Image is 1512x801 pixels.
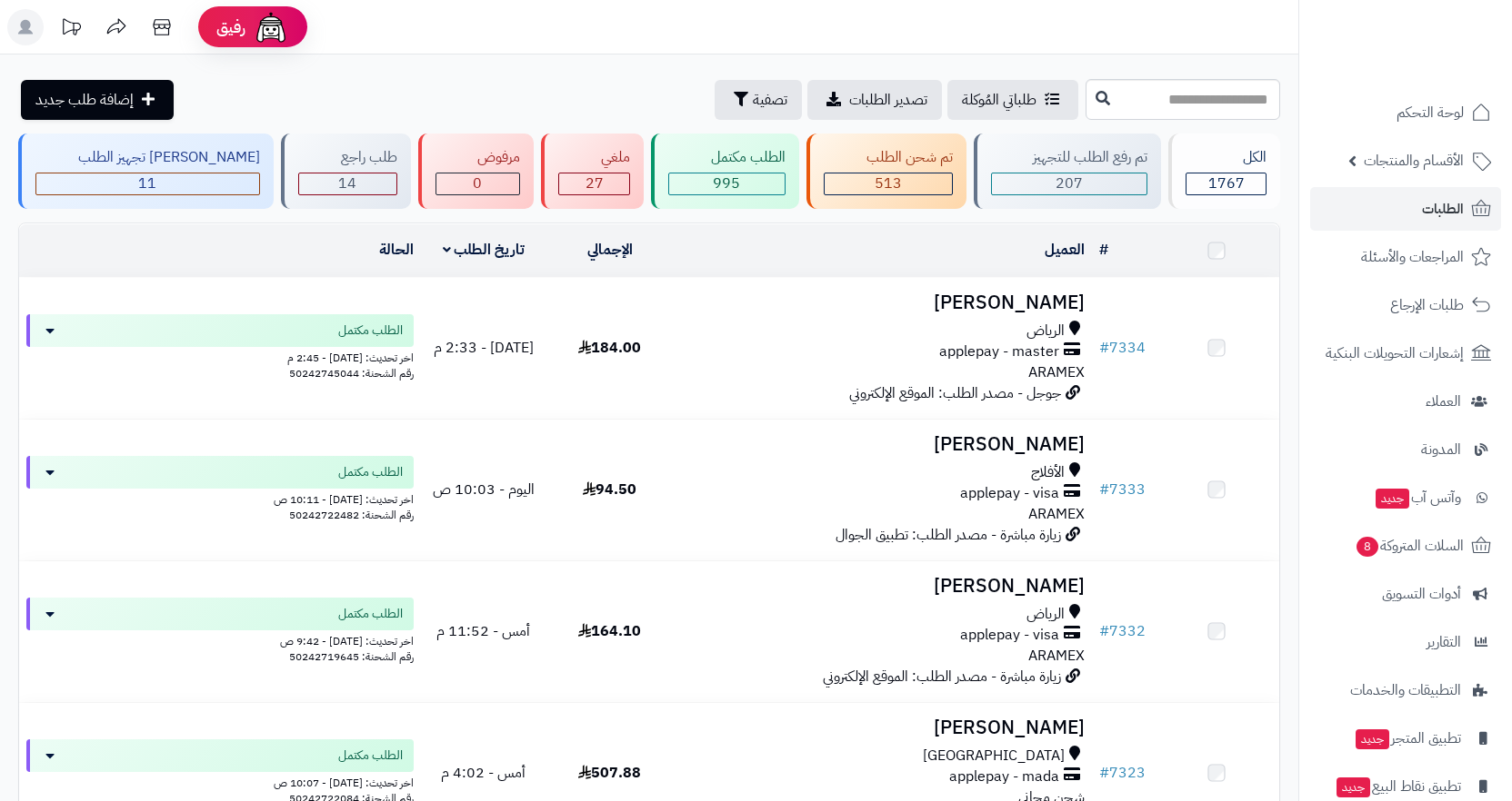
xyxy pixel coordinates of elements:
span: تصدير الطلبات [849,89,927,111]
span: زيارة مباشرة - مصدر الطلب: تطبيق الجوال [836,524,1061,546]
span: إضافة طلب جديد [35,89,134,111]
span: 507.88 [578,762,641,784]
div: مرفوض [436,147,521,168]
span: # [1099,620,1109,642]
img: ai-face.png [253,9,289,45]
span: السلات المتروكة [1355,533,1464,559]
a: تصدير الطلبات [807,80,942,120]
span: لوحة التحكم [1397,100,1464,125]
span: applepay - mada [949,766,1059,787]
h3: [PERSON_NAME] [680,292,1086,313]
span: الطلب مكتمل [338,321,403,340]
div: 995 [669,173,785,194]
span: جوجل - مصدر الطلب: الموقع الإلكتروني [849,382,1061,404]
span: رقم الشحنة: 50242722482 [289,507,414,523]
div: اخر تحديث: [DATE] - 10:11 ص [26,489,414,508]
button: تصفية [715,80,802,120]
a: العملاء [1310,380,1501,423]
a: لوحة التحكم [1310,91,1501,134]
a: #7333 [1099,479,1146,500]
a: التقارير [1310,620,1501,664]
span: طلباتي المُوكلة [962,89,1036,111]
span: 8 [1356,536,1379,558]
a: تطبيق المتجرجديد [1310,717,1501,760]
span: الطلب مكتمل [338,605,403,623]
a: وآتس آبجديد [1310,476,1501,519]
a: أدوات التسويق [1310,572,1501,616]
h3: [PERSON_NAME] [680,717,1086,738]
span: 14 [338,173,356,194]
span: المدونة [1421,437,1461,462]
img: logo-2.png [1388,31,1495,69]
span: 164.10 [578,620,641,642]
span: [DATE] - 2:33 م [434,337,534,359]
span: # [1099,337,1109,359]
a: # [1099,239,1108,261]
span: وآتس آب [1374,485,1461,510]
a: التطبيقات والخدمات [1310,668,1501,712]
span: جديد [1356,729,1389,749]
a: #7323 [1099,762,1146,784]
span: 513 [875,173,902,194]
a: العميل [1045,239,1085,261]
span: الطلبات [1422,196,1464,222]
span: ARAMEX [1028,645,1085,667]
div: 0 [436,173,520,194]
div: [PERSON_NAME] تجهيز الطلب [35,147,260,168]
span: applepay - master [939,341,1059,362]
a: طلبات الإرجاع [1310,283,1501,327]
span: زيارة مباشرة - مصدر الطلب: الموقع الإلكتروني [823,666,1061,687]
div: 513 [825,173,952,194]
span: الأفلاج [1031,462,1065,483]
span: أمس - 4:02 م [441,762,526,784]
div: الطلب مكتمل [668,147,786,168]
span: [GEOGRAPHIC_DATA] [923,746,1065,766]
a: إشعارات التحويلات البنكية [1310,331,1501,375]
span: # [1099,762,1109,784]
div: 207 [992,173,1147,194]
span: رقم الشحنة: 50242745044 [289,365,414,381]
span: أدوات التسويق [1382,581,1461,607]
span: # [1099,479,1109,500]
span: الطلب مكتمل [338,747,403,765]
span: الأقسام والمنتجات [1364,148,1464,173]
a: الكل1767 [1165,133,1284,209]
a: طلباتي المُوكلة [947,80,1078,120]
span: رفيق [216,16,245,38]
a: ملغي 27 [537,133,647,209]
span: تطبيق نقاط البيع [1335,774,1461,799]
span: اليوم - 10:03 ص [433,479,535,500]
div: اخر تحديث: [DATE] - 2:45 م [26,347,414,366]
span: ARAMEX [1028,361,1085,383]
a: المدونة [1310,428,1501,471]
span: 207 [1056,173,1083,194]
a: تحديثات المنصة [48,9,94,50]
span: تصفية [753,89,787,111]
a: طلب راجع 14 [277,133,415,209]
div: ملغي [558,147,630,168]
h3: [PERSON_NAME] [680,434,1086,455]
span: جديد [1376,489,1409,509]
span: إشعارات التحويلات البنكية [1326,341,1464,366]
a: الإجمالي [587,239,633,261]
span: applepay - visa [960,625,1059,646]
span: الرياض [1026,604,1065,625]
div: 11 [36,173,259,194]
a: الطلب مكتمل 995 [647,133,803,209]
div: تم رفع الطلب للتجهيز [991,147,1148,168]
a: الحالة [379,239,414,261]
span: الرياض [1026,321,1065,341]
a: المراجعات والأسئلة [1310,235,1501,279]
span: 995 [713,173,740,194]
span: طلبات الإرجاع [1390,292,1464,318]
div: تم شحن الطلب [824,147,953,168]
span: أمس - 11:52 م [436,620,530,642]
div: 14 [299,173,396,194]
a: تم شحن الطلب 513 [803,133,970,209]
div: 27 [559,173,629,194]
a: #7334 [1099,337,1146,359]
span: 184.00 [578,337,641,359]
span: applepay - visa [960,483,1059,504]
span: 0 [473,173,482,194]
span: رقم الشحنة: 50242719645 [289,648,414,665]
